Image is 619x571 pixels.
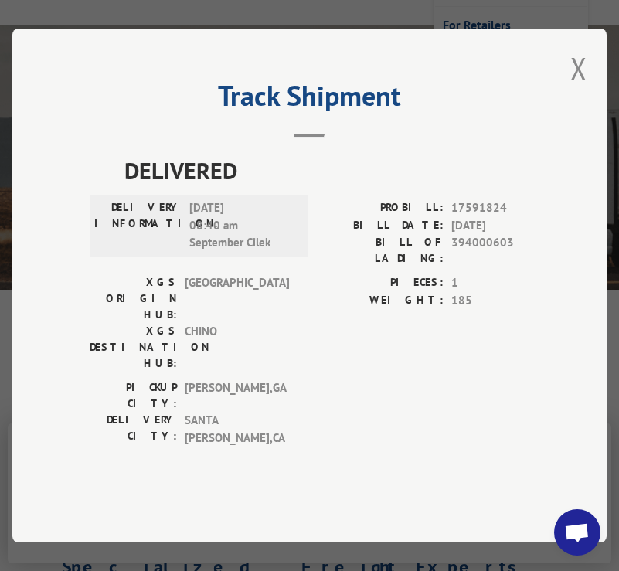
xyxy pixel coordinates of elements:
[90,85,529,114] h2: Track Shipment
[185,412,289,447] span: SANTA [PERSON_NAME] , CA
[185,323,289,372] span: CHINO
[570,48,587,89] button: Close modal
[451,217,553,235] span: [DATE]
[451,234,553,267] span: 394000603
[451,292,553,310] span: 185
[321,274,444,292] label: PIECES:
[90,412,177,447] label: DELIVERY CITY:
[185,379,289,412] span: [PERSON_NAME] , GA
[124,153,553,188] span: DELIVERED
[321,292,444,310] label: WEIGHT:
[554,509,600,556] div: Open chat
[321,234,444,267] label: BILL OF LADING:
[189,199,294,252] span: [DATE] 08:40 am September Cilek
[451,199,553,217] span: 17591824
[90,379,177,412] label: PICKUP CITY:
[90,274,177,323] label: XGS ORIGIN HUB:
[321,217,444,235] label: BILL DATE:
[94,199,182,252] label: DELIVERY INFORMATION:
[321,199,444,217] label: PROBILL:
[90,323,177,372] label: XGS DESTINATION HUB:
[185,274,289,323] span: [GEOGRAPHIC_DATA]
[451,274,553,292] span: 1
